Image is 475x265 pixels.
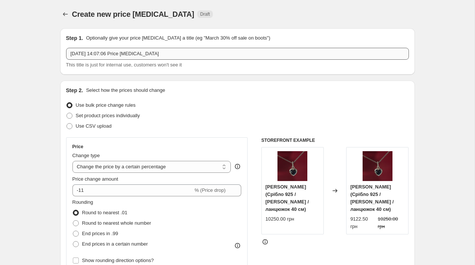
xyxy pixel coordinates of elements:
[72,10,195,18] span: Create new price [MEDICAL_DATA]
[76,102,136,108] span: Use bulk price change rules
[350,215,375,230] div: 9122.50 грн
[60,9,71,19] button: Price change jobs
[82,210,127,215] span: Round to nearest .01
[234,163,241,170] div: help
[72,144,83,150] h3: Price
[363,151,392,181] img: 5J94A4909_80x.jpg
[82,220,151,226] span: Round to nearest whole number
[66,34,83,42] h2: Step 1.
[200,11,210,17] span: Draft
[82,258,154,263] span: Show rounding direction options?
[266,215,294,223] div: 10250.00 грн
[76,113,140,118] span: Set product prices individually
[72,199,93,205] span: Rounding
[72,184,193,196] input: -15
[66,48,409,60] input: 30% off holiday sale
[261,137,409,143] h6: STOREFRONT EXAMPLE
[72,153,100,158] span: Change type
[266,184,309,212] span: [PERSON_NAME] (Срібло 925 / [PERSON_NAME] / ланцюжок 40 см)
[378,215,404,230] strike: 10250.00 грн
[66,87,83,94] h2: Step 2.
[195,187,226,193] span: % (Price drop)
[82,241,148,247] span: End prices in a certain number
[350,184,394,212] span: [PERSON_NAME] (Срібло 925 / [PERSON_NAME] / ланцюжок 40 см)
[277,151,307,181] img: 5J94A4909_80x.jpg
[86,87,165,94] p: Select how the prices should change
[72,176,118,182] span: Price change amount
[82,231,118,236] span: End prices in .99
[86,34,270,42] p: Optionally give your price [MEDICAL_DATA] a title (eg "March 30% off sale on boots")
[76,123,112,129] span: Use CSV upload
[66,62,182,68] span: This title is just for internal use, customers won't see it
